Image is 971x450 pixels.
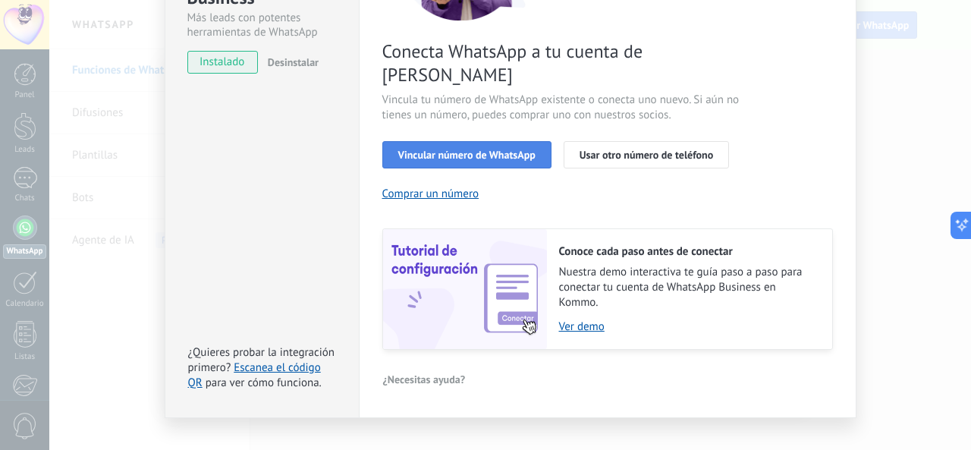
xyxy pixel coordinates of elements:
[559,244,817,259] h2: Conoce cada paso antes de conectar
[188,51,257,74] span: instalado
[564,141,729,168] button: Usar otro número de teléfono
[382,187,479,201] button: Comprar un número
[188,345,335,375] span: ¿Quieres probar la integración primero?
[382,39,743,87] span: Conecta WhatsApp a tu cuenta de [PERSON_NAME]
[188,360,321,390] a: Escanea el código QR
[262,51,319,74] button: Desinstalar
[383,374,466,385] span: ¿Necesitas ayuda?
[559,265,817,310] span: Nuestra demo interactiva te guía paso a paso para conectar tu cuenta de WhatsApp Business en Kommo.
[206,376,322,390] span: para ver cómo funciona.
[382,141,551,168] button: Vincular número de WhatsApp
[398,149,536,160] span: Vincular número de WhatsApp
[382,368,467,391] button: ¿Necesitas ayuda?
[382,93,743,123] span: Vincula tu número de WhatsApp existente o conecta uno nuevo. Si aún no tienes un número, puedes c...
[580,149,713,160] span: Usar otro número de teléfono
[559,319,817,334] a: Ver demo
[187,11,337,39] div: Más leads con potentes herramientas de WhatsApp
[268,55,319,69] span: Desinstalar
